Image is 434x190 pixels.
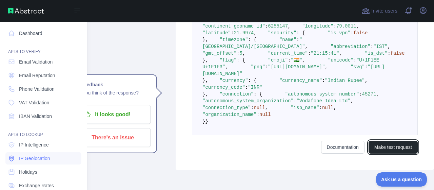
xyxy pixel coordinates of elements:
[371,7,397,15] span: Invite users
[369,141,418,154] button: Make test request
[265,64,268,70] span: :
[353,30,368,36] span: false
[371,44,373,49] span: :
[334,23,336,29] span: :
[19,72,55,79] span: Email Reputation
[219,37,248,42] span: "timezone"
[5,41,81,54] div: API'S TO VERIFY
[288,57,291,63] span: :
[305,44,308,49] span: ,
[319,105,322,110] span: :
[334,105,336,110] span: ,
[205,119,208,124] span: }
[5,69,81,82] a: Email Reputation
[5,56,81,68] a: Email Validation
[5,124,81,137] div: API'S TO LOOKUP
[351,98,353,104] span: ,
[328,57,354,63] span: "unicode"
[285,91,359,97] span: "autonomous_system_number"
[365,78,368,83] span: ,
[302,57,305,63] span: ,
[225,64,228,70] span: ,
[202,78,208,83] span: },
[296,37,299,42] span: :
[339,51,342,56] span: ,
[279,37,296,42] span: "name"
[237,51,239,56] span: :
[331,44,371,49] span: "abbreviation"
[219,57,236,63] span: "flag"
[19,155,50,162] span: IP Geolocation
[251,64,265,70] span: "png"
[202,112,257,117] span: "organization_name"
[265,105,268,110] span: ,
[279,78,322,83] span: "currency_name"
[5,110,81,122] a: IBAN Validation
[259,112,271,117] span: null
[376,172,427,187] iframe: Toggle Customer Support
[248,78,256,83] span: : {
[257,112,259,117] span: :
[376,91,379,97] span: ,
[254,91,262,97] span: : {
[5,139,81,151] a: IP Intelligence
[5,27,81,39] a: Dashboard
[325,78,365,83] span: "Indian Rupee"
[19,99,49,106] span: VAT Validation
[231,30,234,36] span: :
[268,30,296,36] span: "security"
[322,78,325,83] span: :
[202,98,294,104] span: "autonomous_system_organization"
[365,51,388,56] span: "is_dst"
[351,64,365,70] span: "svg"
[268,51,308,56] span: "current_time"
[360,5,399,16] button: Invite users
[265,23,268,29] span: :
[19,113,52,120] span: IBAN Validation
[248,85,262,90] span: "INR"
[254,105,265,110] span: null
[388,51,390,56] span: :
[291,57,302,63] span: "🇮🇳"
[254,30,256,36] span: ,
[202,119,205,124] span: }
[328,30,351,36] span: "is_vpn"
[365,64,368,70] span: :
[248,37,256,42] span: : {
[302,23,333,29] span: "longitude"
[391,51,405,56] span: false
[219,91,254,97] span: "connection"
[268,57,288,63] span: "emoji"
[234,30,254,36] span: 21.9974
[308,51,311,56] span: :
[19,58,53,65] span: Email Validation
[202,105,251,110] span: "connection_type"
[242,51,245,56] span: ,
[291,105,319,110] span: "isp_name"
[202,57,208,63] span: },
[237,57,245,63] span: : {
[5,152,81,165] a: IP Geolocation
[5,97,81,109] a: VAT Validation
[351,30,353,36] span: :
[356,23,359,29] span: ,
[354,57,356,63] span: :
[202,51,237,56] span: "gmt_offset"
[296,98,351,104] span: "Vodafone Idea Ltd"
[373,44,388,49] span: "IST"
[268,64,325,70] span: "[URL][DOMAIN_NAME]"
[359,91,362,97] span: :
[19,86,55,92] span: Phone Validation
[288,23,291,29] span: ,
[5,166,81,178] a: Holidays
[19,182,54,189] span: Exchange Rates
[268,23,288,29] span: 6255147
[325,64,328,70] span: ,
[251,105,254,110] span: :
[5,83,81,95] a: Phone Validation
[245,85,248,90] span: :
[202,85,245,90] span: "currency_code"
[219,78,248,83] span: "currency"
[202,30,231,36] span: "latitude"
[336,23,356,29] span: 79.0011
